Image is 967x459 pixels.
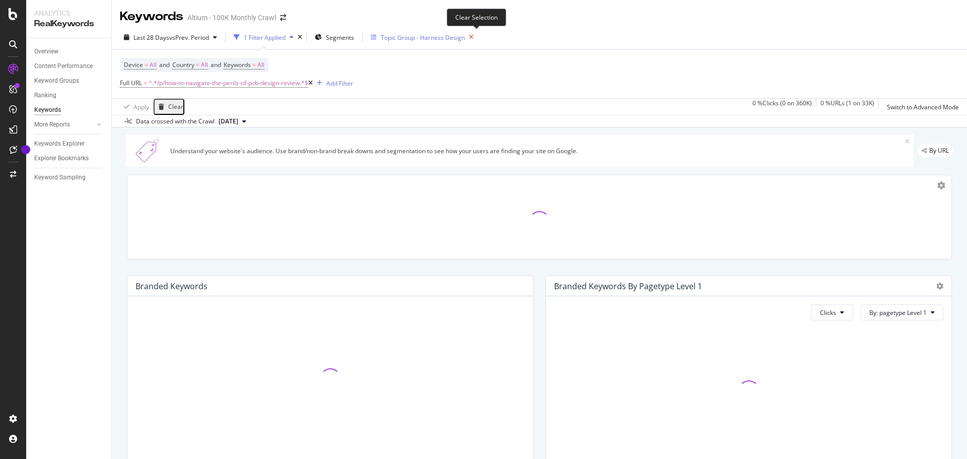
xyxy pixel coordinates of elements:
span: ^.*/p/how-to-navigate-the-perils-of-pcb-design-review.*$ [149,76,308,90]
div: Tooltip anchor [21,145,30,154]
button: 1 Filter Applied [230,29,298,45]
button: Last 28 DaysvsPrev. Period [120,29,221,45]
div: Clear Selection [447,9,506,26]
span: Segments [326,33,354,42]
div: Understand your website's audience. Use brand/non-brand break downs and segmentation to see how y... [170,147,905,155]
a: Ranking [34,90,104,101]
div: Add Filter [326,79,353,88]
span: 2025 Aug. 23rd [219,117,238,126]
a: Content Performance [34,61,104,72]
div: arrow-right-arrow-left [280,14,286,21]
div: Keywords Explorer [34,139,85,149]
span: All [257,58,264,72]
span: All [150,58,157,72]
div: Analytics [34,8,103,18]
a: Keywords [34,105,104,115]
span: By URL [929,148,949,154]
button: Add Filter [313,77,353,89]
button: Clear [154,99,184,115]
div: Branded Keywords [135,281,208,291]
span: Keywords [224,60,251,69]
div: times [298,34,302,40]
div: Apply [133,103,149,111]
button: Segments [311,29,358,45]
div: Branded Keywords By pagetype Level 1 [554,281,702,291]
a: Keyword Groups [34,76,104,86]
span: By: pagetype Level 1 [869,308,927,317]
div: Data crossed with the Crawl [136,117,215,126]
div: Overview [34,46,58,57]
button: Apply [120,99,149,115]
div: Content Performance [34,61,93,72]
button: Topic Group - Harness Design [367,29,477,45]
div: Explorer Bookmarks [34,153,89,164]
span: and [159,60,170,69]
button: [DATE] [215,115,250,127]
div: Clear [168,103,183,110]
button: Clicks [811,304,853,320]
div: Keyword Sampling [34,172,86,183]
div: Keyword Groups [34,76,79,86]
div: More Reports [34,119,70,130]
div: RealKeywords [34,18,103,30]
div: 0 % Clicks ( 0 on 360K ) [752,99,812,115]
a: Overview [34,46,104,57]
span: = [144,79,147,87]
span: Last 28 Days [133,33,169,42]
span: = [252,60,256,69]
a: Keywords Explorer [34,139,104,149]
span: vs Prev. Period [169,33,209,42]
div: Ranking [34,90,56,101]
a: More Reports [34,119,94,130]
span: Clicks [820,308,836,317]
span: = [145,60,148,69]
span: Full URL [120,79,142,87]
img: Xn5yXbTLC6GvtKIoinKAiP4Hm0QJ922KvQwAAAAASUVORK5CYII= [130,139,166,163]
div: 1 Filter Applied [244,33,286,42]
a: Keyword Sampling [34,172,104,183]
button: Switch to Advanced Mode [883,99,959,115]
button: By: pagetype Level 1 [861,304,943,320]
span: Country [172,60,194,69]
div: Switch to Advanced Mode [887,103,959,111]
a: Explorer Bookmarks [34,153,104,164]
span: and [211,60,221,69]
div: legacy label [918,144,953,158]
div: Keywords [34,105,61,115]
div: 0 % URLs ( 1 on 33K ) [820,99,874,115]
span: = [196,60,199,69]
span: Device [124,60,143,69]
div: Altium - 100K Monthly Crawl [187,13,276,23]
div: Topic Group - Harness Design [381,33,465,42]
span: All [201,58,208,72]
div: Keywords [120,8,183,25]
